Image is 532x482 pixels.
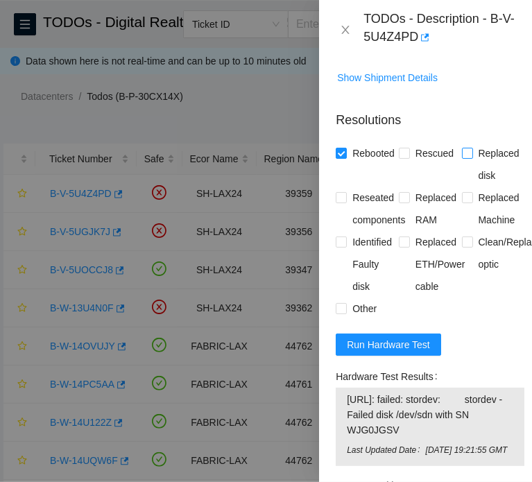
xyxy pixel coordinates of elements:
[336,365,443,388] label: Hardware Test Results
[347,187,411,231] span: Reseated components
[347,231,399,298] span: Identified Faulty disk
[340,24,351,35] span: close
[410,142,459,164] span: Rescued
[336,100,524,130] p: Resolutions
[337,70,438,85] span: Show Shipment Details
[347,142,400,164] span: Rebooted
[336,24,355,37] button: Close
[410,231,471,298] span: Replaced ETH/Power cable
[347,337,430,352] span: Run Hardware Test
[336,334,441,356] button: Run Hardware Test
[336,67,438,89] button: Show Shipment Details
[426,444,514,457] span: [DATE] 19:21:55 GMT
[347,444,425,457] span: Last Updated Date
[347,298,382,320] span: Other
[473,187,525,231] span: Replaced Machine
[363,11,515,49] div: TODOs - Description - B-V-5U4Z4PD
[410,187,462,231] span: Replaced RAM
[473,142,525,187] span: Replaced disk
[347,392,513,438] span: [URL]: failed: stordev: stordev - Failed disk /dev/sdn with SN WJG0JGSV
